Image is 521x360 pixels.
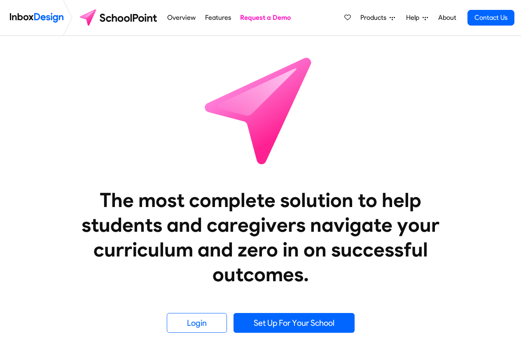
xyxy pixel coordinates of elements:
[234,313,355,333] a: Set Up For Your School
[167,313,227,333] a: Login
[360,13,390,23] span: Products
[187,36,335,184] img: icon_schoolpoint.svg
[165,9,198,26] a: Overview
[238,9,293,26] a: Request a Demo
[203,9,233,26] a: Features
[406,13,423,23] span: Help
[467,10,514,26] a: Contact Us
[403,9,431,26] a: Help
[357,9,398,26] a: Products
[436,9,458,26] a: About
[65,188,456,287] heading: The most complete solution to help students and caregivers navigate your curriculum and zero in o...
[76,8,163,28] img: schoolpoint logo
